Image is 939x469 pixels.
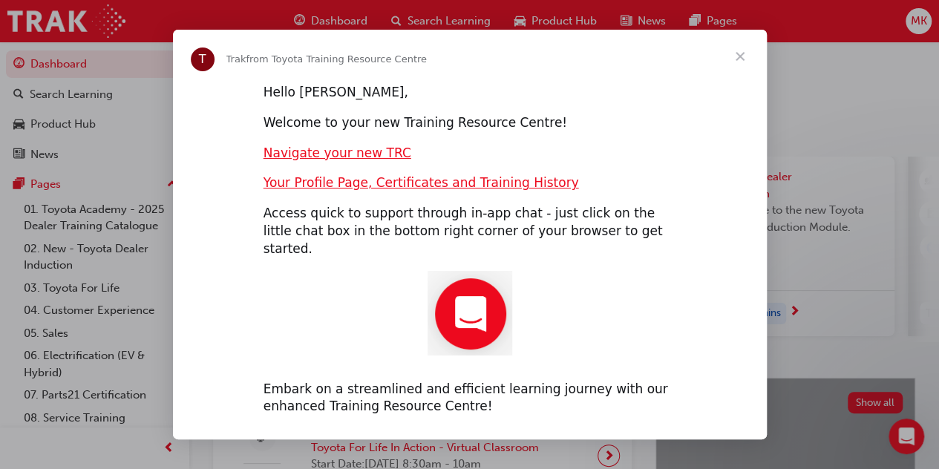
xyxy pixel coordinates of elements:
span: from Toyota Training Resource Centre [246,53,427,65]
a: Navigate your new TRC [264,145,411,160]
div: Embark on a streamlined and efficient learning journey with our enhanced Training Resource Centre! [264,381,676,416]
a: Your Profile Page, Certificates and Training History [264,175,579,190]
span: Close [713,30,767,83]
span: Trak [226,53,246,65]
div: Access quick to support through in-app chat - just click on the little chat box in the bottom rig... [264,205,676,258]
div: Hello [PERSON_NAME], [264,84,676,102]
div: Welcome to your new Training Resource Centre! [264,114,676,132]
div: Profile image for Trak [191,47,215,71]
